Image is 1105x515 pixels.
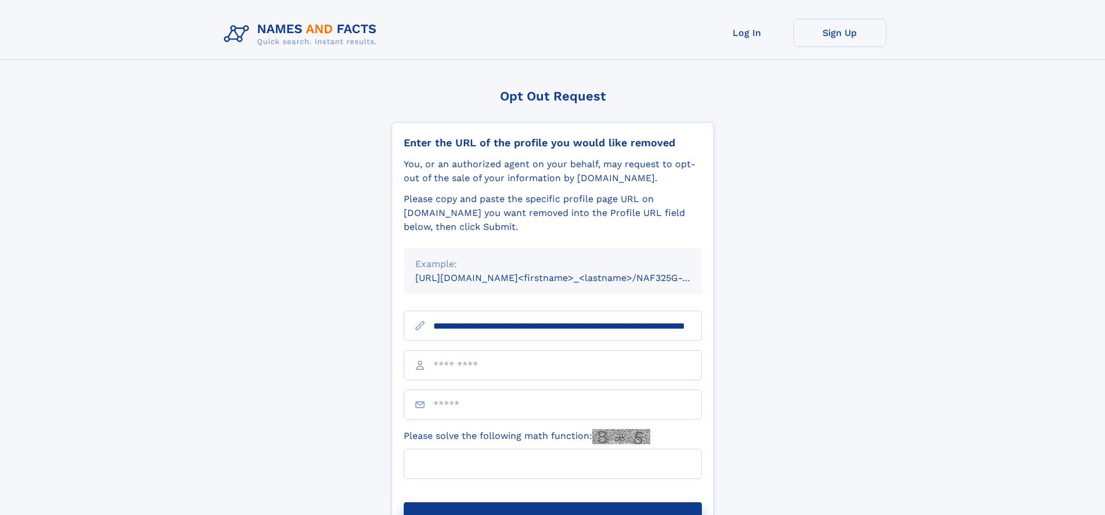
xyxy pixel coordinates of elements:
[404,136,702,149] div: Enter the URL of the profile you would like removed
[404,192,702,234] div: Please copy and paste the specific profile page URL on [DOMAIN_NAME] you want removed into the Pr...
[404,157,702,185] div: You, or an authorized agent on your behalf, may request to opt-out of the sale of your informatio...
[701,19,794,47] a: Log In
[415,272,724,283] small: [URL][DOMAIN_NAME]<firstname>_<lastname>/NAF325G-xxxxxxxx
[392,89,714,103] div: Opt Out Request
[415,257,690,271] div: Example:
[219,19,386,50] img: Logo Names and Facts
[404,429,650,444] label: Please solve the following math function:
[794,19,886,47] a: Sign Up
